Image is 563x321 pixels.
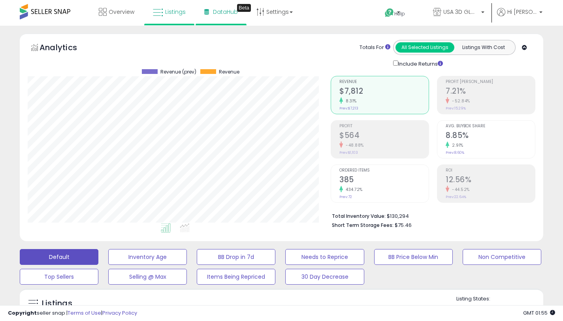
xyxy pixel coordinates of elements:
span: Revenue [219,69,239,75]
button: Needs to Reprice [285,249,364,265]
li: $130,294 [332,211,529,220]
i: Get Help [384,8,394,18]
p: Listing States: [456,295,543,303]
a: Help [378,2,420,26]
span: Profit [PERSON_NAME] [446,80,535,84]
span: Revenue (prev) [160,69,196,75]
button: Items Being Repriced [197,269,275,285]
button: Inventory Age [108,249,187,265]
button: Selling @ Max [108,269,187,285]
strong: Copyright [8,309,37,317]
div: Totals For [360,44,390,51]
h2: 385 [339,175,429,186]
div: seller snap | | [8,310,137,317]
a: Privacy Policy [102,309,137,317]
small: Prev: $7,213 [339,106,358,111]
span: Overview [109,8,134,16]
small: Prev: 72 [339,194,352,199]
a: Hi [PERSON_NAME] [497,8,542,26]
span: Help [394,10,405,17]
small: -48.88% [343,142,364,148]
small: 434.72% [343,187,363,193]
small: Prev: 8.60% [446,150,464,155]
label: Deactivated [507,304,537,311]
small: 2.91% [449,142,463,148]
h2: $564 [339,131,429,142]
a: Terms of Use [68,309,101,317]
span: Avg. Buybox Share [446,124,535,128]
small: 8.31% [343,98,357,104]
span: $75.46 [395,221,412,229]
h5: Listings [42,298,72,309]
small: Prev: 15.29% [446,106,466,111]
span: DataHub [213,8,238,16]
span: Profit [339,124,429,128]
span: Listings [165,8,186,16]
h2: 12.56% [446,175,535,186]
button: BB Price Below Min [374,249,453,265]
small: -44.52% [449,187,470,193]
small: Prev: 22.64% [446,194,466,199]
h2: $7,812 [339,87,429,97]
button: Non Competitive [463,249,541,265]
span: ROI [446,168,535,173]
label: Active [463,304,478,311]
span: Ordered Items [339,168,429,173]
h2: 7.21% [446,87,535,97]
span: USA 3D GLOBAL [443,8,479,16]
span: Hi [PERSON_NAME] [507,8,537,16]
button: All Selected Listings [395,42,454,53]
h2: 8.85% [446,131,535,142]
button: Listings With Cost [454,42,513,53]
button: Default [20,249,98,265]
button: Top Sellers [20,269,98,285]
span: 2025-10-8 01:55 GMT [523,309,555,317]
h5: Analytics [40,42,92,55]
b: Short Term Storage Fees: [332,222,394,228]
b: Total Inventory Value: [332,213,386,219]
span: Revenue [339,80,429,84]
div: Tooltip anchor [237,4,251,12]
button: 30 Day Decrease [285,269,364,285]
small: Prev: $1,103 [339,150,358,155]
div: Include Returns [387,59,452,68]
small: -52.84% [449,98,470,104]
button: BB Drop in 7d [197,249,275,265]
